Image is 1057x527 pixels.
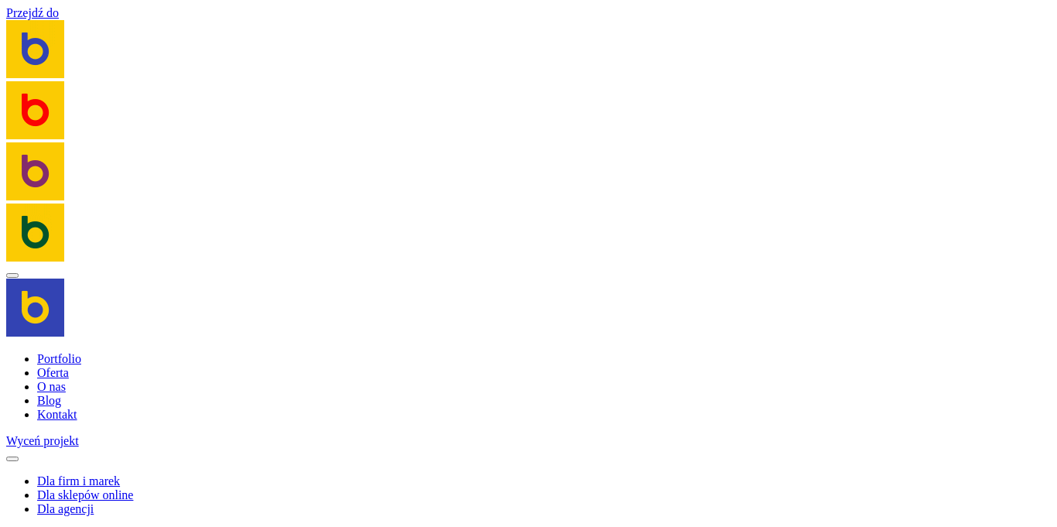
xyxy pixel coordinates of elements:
a: Brandoo Group Brandoo Group Brandoo Group Brandoo Group [6,20,1051,265]
a: Dla agencji [37,502,94,515]
img: Brandoo Group [6,81,64,139]
a: Przejdź do [6,6,59,19]
a: Dla sklepów online [37,488,133,501]
img: Brandoo Group [6,142,64,200]
a: Kontakt [37,408,77,421]
a: O nas [37,380,66,393]
button: Close [6,457,19,461]
img: Brandoo Group [6,20,64,78]
a: Blog [37,394,61,407]
a: Wyceń projekt [6,434,79,447]
img: Brandoo Group [6,279,64,337]
button: Navigation [6,273,19,278]
a: Oferta [37,366,69,379]
img: Brandoo Group [6,204,64,262]
a: Portfolio [37,352,81,365]
a: Dla firm i marek [37,474,120,488]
